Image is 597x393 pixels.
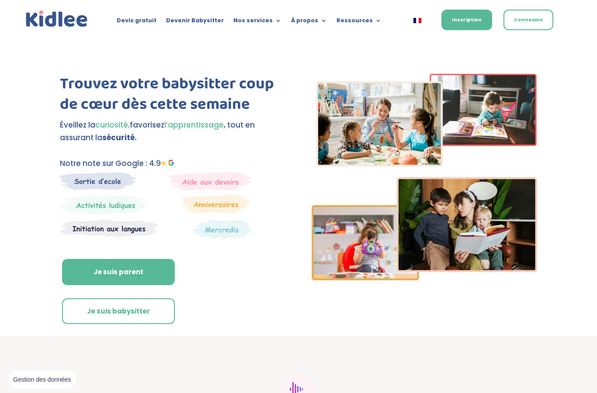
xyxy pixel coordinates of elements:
a: Kidlee Logo [24,9,90,29]
a: Connexion [503,10,553,30]
h1: Trouvez votre babysitter coup de cœur dès cette semaine [60,74,285,119]
img: Anniversaire [182,195,250,213]
a: Ressources [337,17,382,27]
a: Inscription [441,10,492,30]
img: Atelier thematique [60,219,159,238]
img: Sortie decole [60,172,136,190]
img: Français [413,18,421,23]
button: Gestion des données [8,371,76,389]
a: Nos services [233,17,281,27]
a: À propos [291,17,327,27]
p: Notre note sur Google : 4.9 [60,157,285,170]
p: Éveillez la favorisez , tout en assurant la [60,119,285,144]
span: l’apprentissage [164,120,224,130]
img: weekends [170,172,252,190]
span: curiosité, [95,120,130,130]
img: Thematique [193,219,252,239]
a: Je suis babysitter [62,298,175,324]
strong: sécurité. [102,132,137,143]
img: Mercredi [60,195,146,215]
span: Gestion des données [13,376,71,384]
a: Devenir Babysitter [166,17,224,27]
a: Je suis parent [62,259,175,285]
img: logo_kidlee_bleu [24,9,90,29]
img: Imgs-2 [312,74,537,280]
a: Devis gratuit [117,17,156,27]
